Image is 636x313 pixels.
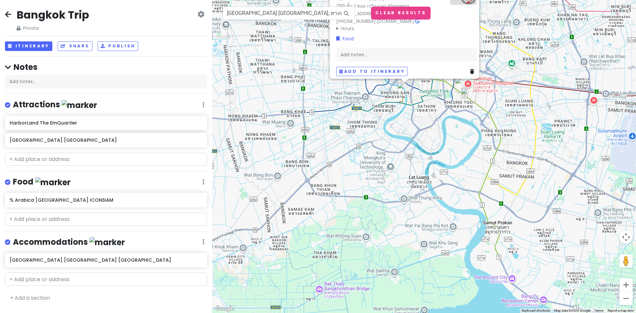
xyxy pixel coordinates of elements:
[35,177,71,187] img: marker
[336,25,445,32] summary: Hours
[619,292,633,305] button: Zoom out
[13,237,125,248] h4: Accommodations
[461,88,476,102] div: Oakwood Studios Sukhumvit Bangkok
[5,273,207,286] input: + Add place or address
[371,7,431,20] button: Clear Results
[336,18,376,24] a: [PHONE_NUMBER]
[62,100,97,110] img: marker
[455,78,469,92] div: HarborLand The EmQuartier
[5,62,207,72] h4: Notes
[619,231,633,244] button: Map camera controls
[336,2,409,17] a: 299 ชั้น 1 ซอย เจริญนคร Khwaeng [STREET_ADDRESS]
[10,294,50,302] a: + Add a section
[5,213,207,226] input: + Add place or address
[619,254,633,268] button: Drag Pegman onto the map to open Street View
[415,19,419,23] i: Google Maps
[619,278,633,291] button: Zoom in
[17,25,89,32] span: Private
[594,309,604,312] a: Terms (opens in new tab)
[13,177,71,187] h4: Food
[13,99,97,110] h4: Attractions
[223,7,355,20] input: Search a place
[377,18,414,24] a: [DOMAIN_NAME]
[214,304,236,313] img: Google
[397,82,412,97] div: % Arabica Bangkok ICONSIAM
[554,309,590,312] span: Map data ©2025 Google
[10,257,202,263] h6: [GEOGRAPHIC_DATA] [GEOGRAPHIC_DATA] [GEOGRAPHIC_DATA]
[17,8,89,22] h2: Bangkok Trip
[58,41,92,51] button: Share
[5,41,52,51] button: Itinerary
[89,237,125,247] img: marker
[336,35,354,42] a: Food
[10,137,202,143] h6: [GEOGRAPHIC_DATA] [GEOGRAPHIC_DATA]
[522,308,550,313] button: Keyboard shortcuts
[470,68,477,75] a: Delete place
[336,67,408,76] button: Add to itinerary
[10,197,202,203] h6: % Arabica [GEOGRAPHIC_DATA] ICONSIAM
[10,120,202,126] h6: HarborLand The EmQuartier
[5,153,207,166] input: + Add place or address
[98,41,138,51] button: Publish
[214,304,236,313] a: Open this area in Google Maps (opens a new window)
[608,309,634,312] a: Report a map error
[336,47,477,61] div: Add notes...
[5,75,207,89] div: Add notes...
